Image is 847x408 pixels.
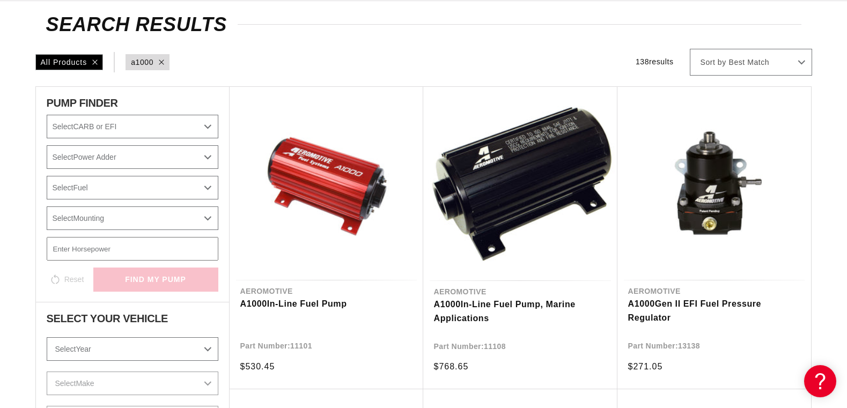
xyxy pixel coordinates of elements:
[35,54,104,70] div: All Products
[434,298,607,325] a: A1000In-Line Fuel Pump, Marine Applications
[47,98,118,108] span: PUMP FINDER
[47,337,218,361] select: Year
[47,372,218,395] select: Make
[47,237,218,261] input: Enter Horsepower
[47,176,218,199] select: Fuel
[240,297,413,311] a: A1000In-Line Fuel Pump
[47,115,218,138] select: CARB or EFI
[47,313,218,327] div: Select Your Vehicle
[636,57,674,66] span: 138 results
[46,16,801,33] h2: Search Results
[701,57,726,68] span: Sort by
[690,49,812,76] select: Sort by
[131,56,153,68] a: a1000
[47,206,218,230] select: Mounting
[628,297,800,324] a: A1000Gen II EFI Fuel Pressure Regulator
[47,145,218,169] select: Power Adder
